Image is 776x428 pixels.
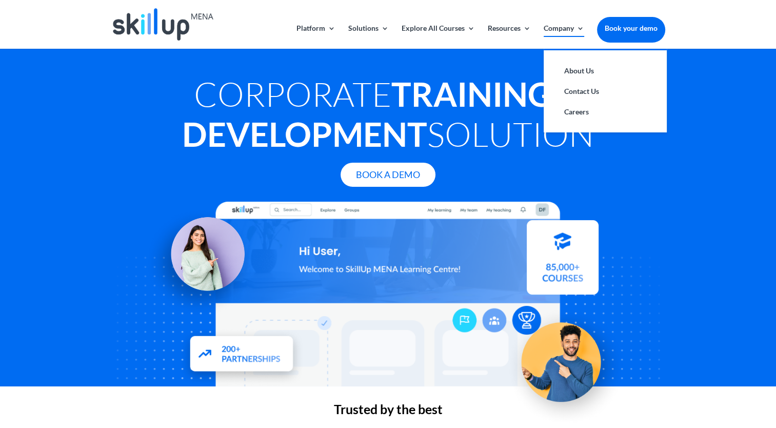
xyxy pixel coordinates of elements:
h1: Corporate Solution [111,74,665,159]
a: Solutions [348,25,389,49]
strong: Training & Development [182,74,582,154]
a: About Us [554,61,656,81]
a: Company [544,25,584,49]
img: Upskill your workforce - SkillUp [504,300,626,422]
a: Contact Us [554,81,656,102]
img: Learning Management Solution - SkillUp [144,204,255,315]
h2: Trusted by the best [111,403,665,421]
iframe: Chat Widget [605,317,776,428]
a: Resources [488,25,531,49]
a: Book A Demo [341,163,435,187]
img: Skillup Mena [113,8,213,41]
a: Explore All Courses [402,25,475,49]
img: Partners - SkillUp Mena [177,328,305,387]
a: Platform [296,25,335,49]
img: Courses library - SkillUp MENA [527,225,599,300]
a: Careers [554,102,656,122]
a: Book your demo [597,17,665,40]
